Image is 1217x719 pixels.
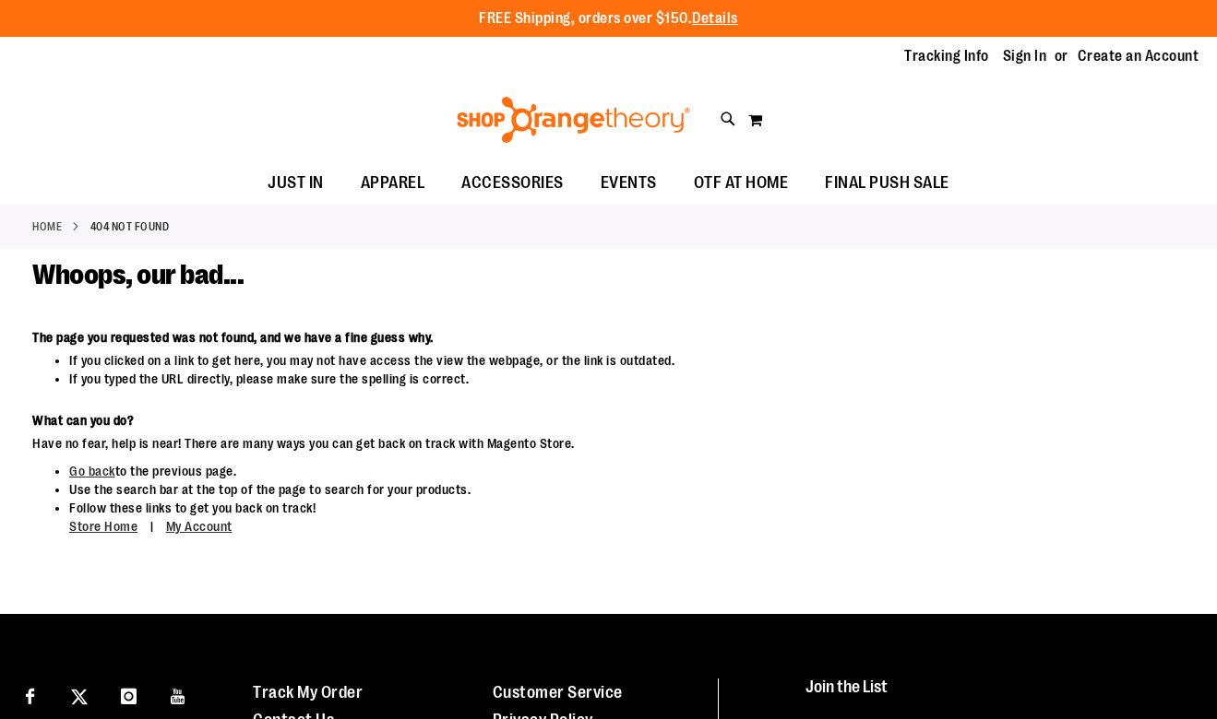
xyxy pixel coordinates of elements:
[1078,46,1199,66] a: Create an Account
[69,370,945,388] li: If you typed the URL directly, please make sure the spelling is correct.
[90,218,170,235] strong: 404 Not Found
[14,678,46,711] a: Visit our Facebook page
[694,162,789,204] span: OTF AT HOME
[64,678,96,711] a: Visit our X page
[141,511,163,543] span: |
[69,499,945,536] li: Follow these links to get you back on track!
[69,519,137,534] a: Store Home
[361,162,425,204] span: APPAREL
[253,683,363,701] a: Track My Order
[692,10,738,27] a: Details
[32,218,62,235] a: Home
[69,462,945,480] li: to the previous page.
[1003,46,1047,66] a: Sign In
[71,689,88,705] img: Twitter
[601,162,657,204] span: EVENTS
[32,411,945,430] dt: What can you do?
[69,480,945,499] li: Use the search bar at the top of the page to search for your products.
[113,678,145,711] a: Visit our Instagram page
[825,162,949,204] span: FINAL PUSH SALE
[461,162,564,204] span: ACCESSORIES
[454,97,693,143] img: Shop Orangetheory
[249,162,342,205] a: JUST IN
[268,162,324,204] span: JUST IN
[32,328,945,347] dt: The page you requested was not found, and we have a fine guess why.
[582,162,675,205] a: EVENTS
[479,8,738,29] p: FREE Shipping, orders over $150.
[806,162,968,205] a: FINAL PUSH SALE
[69,351,945,370] li: If you clicked on a link to get here, you may not have access the view the webpage, or the link i...
[166,519,233,534] a: My Account
[904,46,989,66] a: Tracking Info
[32,434,945,453] dd: Have no fear, help is near! There are many ways you can get back on track with Magento Store.
[805,678,1184,713] h4: Join the List
[493,683,623,701] a: Customer Service
[443,162,582,205] a: ACCESSORIES
[675,162,807,205] a: OTF AT HOME
[162,678,195,711] a: Visit our Youtube page
[69,464,115,478] a: Go back
[32,259,244,290] span: Whoops, our bad...
[342,162,444,205] a: APPAREL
